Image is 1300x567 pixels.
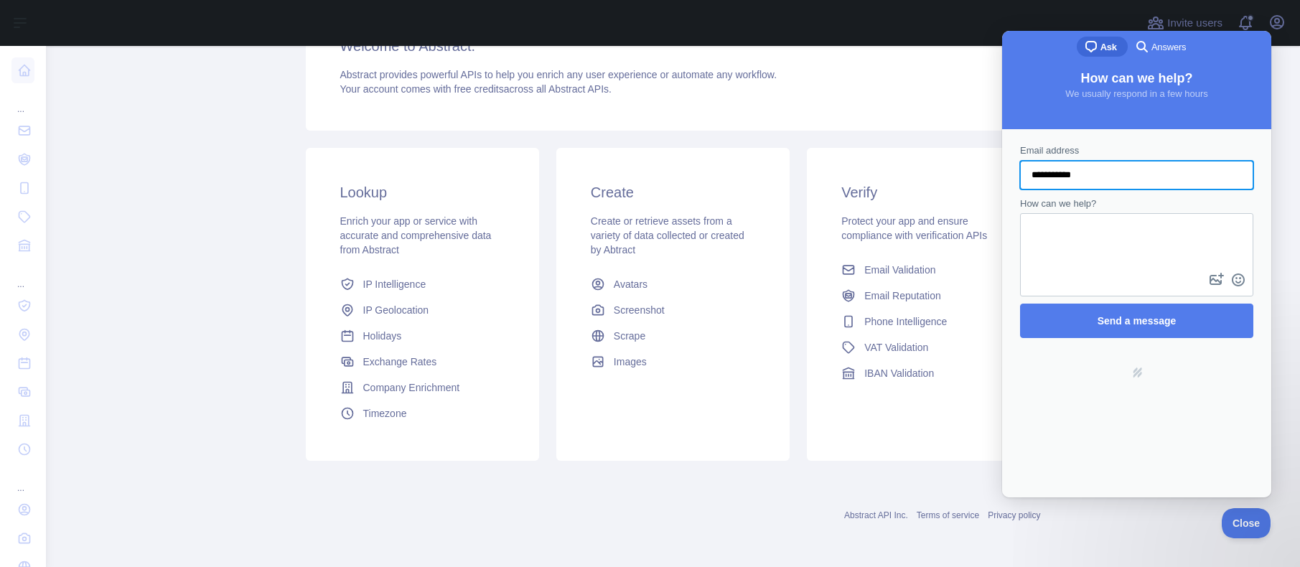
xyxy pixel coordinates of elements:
[363,355,437,369] span: Exchange Rates
[363,303,429,317] span: IP Geolocation
[1002,31,1271,497] iframe: Help Scout Beacon - Live Chat, Contact Form, and Knowledge Base
[335,323,510,349] a: Holidays
[836,257,1011,283] a: Email Validation
[591,215,744,256] span: Create or retrieve assets from a variety of data collected or created by Abtract
[614,355,647,369] span: Images
[1144,11,1225,34] button: Invite users
[11,465,34,494] div: ...
[988,510,1040,520] a: Privacy policy
[1167,15,1222,32] span: Invite users
[363,329,402,343] span: Holidays
[841,215,987,241] span: Protect your app and ensure compliance with verification APIs
[591,182,755,202] h3: Create
[864,263,935,277] span: Email Validation
[11,261,34,290] div: ...
[864,366,934,380] span: IBAN Validation
[363,277,426,291] span: IP Intelligence
[585,297,761,323] a: Screenshot
[614,329,645,343] span: Scrape
[585,323,761,349] a: Scrape
[864,340,928,355] span: VAT Validation
[864,314,947,329] span: Phone Intelligence
[335,375,510,400] a: Company Enrichment
[844,510,908,520] a: Abstract API Inc.
[335,349,510,375] a: Exchange Rates
[585,271,761,297] a: Avatars
[340,69,777,80] span: Abstract provides powerful APIs to help you enrich any user experience or automate any workflow.
[335,400,510,426] a: Timezone
[585,349,761,375] a: Images
[836,283,1011,309] a: Email Reputation
[335,271,510,297] a: IP Intelligence
[363,380,460,395] span: Company Enrichment
[340,215,492,256] span: Enrich your app or service with accurate and comprehensive data from Abstract
[917,510,979,520] a: Terms of service
[340,182,505,202] h3: Lookup
[836,334,1011,360] a: VAT Validation
[841,182,1006,202] h3: Verify
[11,86,34,115] div: ...
[340,83,612,95] span: Your account comes with across all Abstract APIs.
[836,309,1011,334] a: Phone Intelligence
[454,83,504,95] span: free credits
[340,36,1006,56] h3: Welcome to Abstract.
[335,297,510,323] a: IP Geolocation
[614,303,665,317] span: Screenshot
[363,406,407,421] span: Timezone
[864,289,941,303] span: Email Reputation
[614,277,647,291] span: Avatars
[1222,508,1271,538] iframe: Help Scout Beacon - Close
[836,360,1011,386] a: IBAN Validation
